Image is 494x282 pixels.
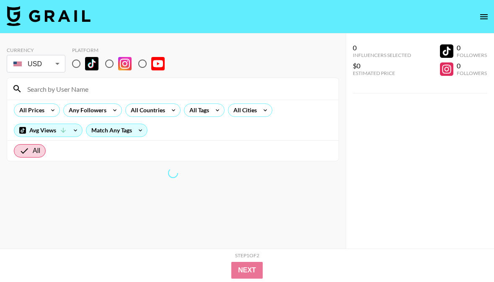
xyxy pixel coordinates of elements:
div: Followers [457,70,487,76]
div: 0 [457,62,487,70]
div: All Prices [14,104,46,116]
img: YouTube [151,57,165,70]
div: All Cities [228,104,259,116]
span: Refreshing exchangeRatesNew, lists, bookers, clients, countries, tags, cities, talent, talent... [166,166,179,179]
div: Platform [72,47,171,53]
button: Next [231,262,263,279]
div: All Countries [126,104,167,116]
input: Search by User Name [22,82,334,96]
div: Match Any Tags [86,124,147,137]
img: Instagram [118,57,132,70]
div: Currency [7,47,65,53]
div: Avg Views [14,124,82,137]
div: 0 [353,44,411,52]
img: Grail Talent [7,6,91,26]
div: Estimated Price [353,70,411,76]
div: Followers [457,52,487,58]
span: All [33,146,40,156]
div: 0 [457,44,487,52]
div: USD [8,57,64,71]
img: TikTok [85,57,98,70]
div: $0 [353,62,411,70]
div: Step 1 of 2 [235,252,259,259]
button: open drawer [476,8,492,25]
div: Any Followers [64,104,108,116]
div: All Tags [184,104,211,116]
div: Influencers Selected [353,52,411,58]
